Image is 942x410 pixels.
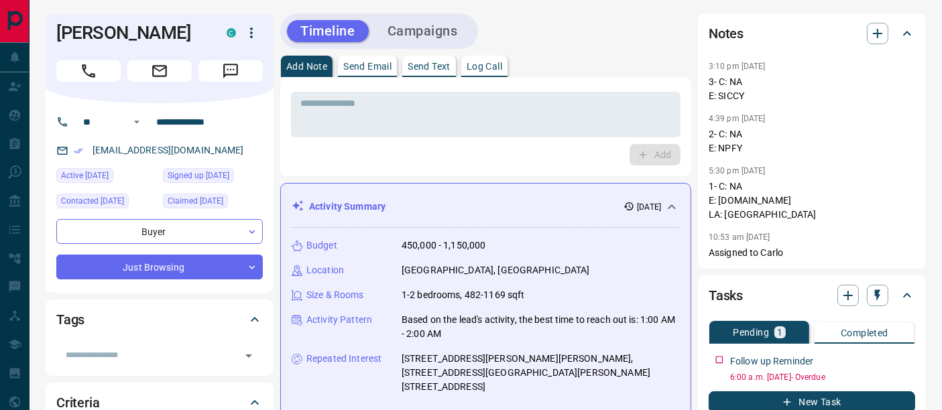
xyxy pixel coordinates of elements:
span: Contacted [DATE] [61,194,124,208]
p: Size & Rooms [306,288,364,302]
p: Send Text [408,62,451,71]
button: Open [239,346,258,365]
div: Notes [709,17,915,50]
p: Pending [733,328,769,337]
p: 3- C: NA E: SICCY [709,75,915,103]
p: [GEOGRAPHIC_DATA], [GEOGRAPHIC_DATA] [402,263,590,277]
p: Send Email [343,62,392,71]
div: condos.ca [227,28,236,38]
p: 2- C: NA E: NPFY [709,127,915,155]
p: Budget [306,238,337,253]
span: Active [DATE] [61,169,109,182]
p: 5:30 pm [DATE] [709,166,766,176]
p: Based on the lead's activity, the best time to reach out is: 1:00 AM - 2:00 AM [402,313,680,341]
span: Email [127,60,192,82]
p: [DATE] [637,201,661,213]
span: Call [56,60,121,82]
p: Repeated Interest [306,352,381,366]
span: Message [198,60,263,82]
h2: Notes [709,23,744,44]
div: Activity Summary[DATE] [292,194,680,219]
button: Timeline [287,20,369,42]
div: Wed Aug 06 2025 [163,168,263,187]
p: Activity Summary [309,200,386,214]
p: Assigned to Carlo [709,246,915,260]
div: Mon Aug 11 2025 [56,194,156,212]
h2: Tasks [709,285,743,306]
button: Campaigns [374,20,471,42]
p: 6:00 a.m. [DATE] - Overdue [730,371,915,383]
p: 1-2 bedrooms, 482-1169 sqft [402,288,525,302]
div: Tasks [709,279,915,312]
p: 1- C: NA E: [DOMAIN_NAME] LA: [GEOGRAPHIC_DATA] [709,180,915,222]
div: Fri Aug 08 2025 [56,168,156,187]
div: Wed Aug 06 2025 [163,194,263,212]
div: Just Browsing [56,255,263,279]
p: Log Call [467,62,502,71]
a: [EMAIL_ADDRESS][DOMAIN_NAME] [93,145,244,155]
p: 4:39 pm [DATE] [709,114,766,123]
p: Location [306,263,344,277]
p: 1 [777,328,782,337]
div: Tags [56,303,263,336]
span: Signed up [DATE] [168,169,229,182]
p: 3:10 pm [DATE] [709,62,766,71]
p: Add Note [286,62,327,71]
p: Follow up Reminder [730,354,813,368]
div: Buyer [56,219,263,244]
h2: Tags [56,309,84,330]
svg: Email Verified [74,146,83,155]
p: Activity Pattern [306,313,372,327]
h1: [PERSON_NAME] [56,22,207,44]
span: Claimed [DATE] [168,194,223,208]
button: Open [129,114,145,130]
p: [STREET_ADDRESS][PERSON_NAME][PERSON_NAME], [STREET_ADDRESS][GEOGRAPHIC_DATA][PERSON_NAME][STREET... [402,352,680,394]
p: Completed [841,328,888,338]
p: 10:53 am [DATE] [709,232,770,242]
p: 450,000 - 1,150,000 [402,238,486,253]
